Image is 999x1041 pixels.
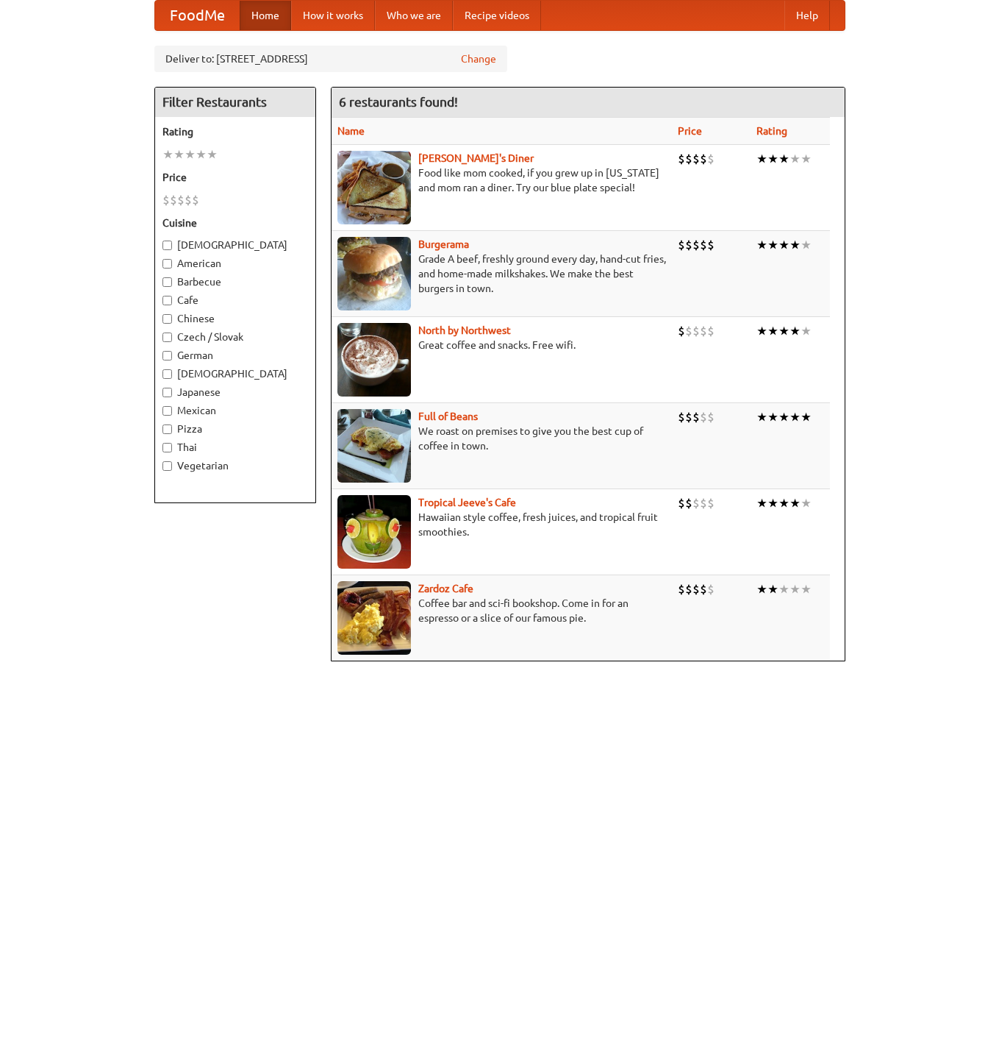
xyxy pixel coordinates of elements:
[162,424,172,434] input: Pizza
[678,495,685,511] li: $
[801,409,812,425] li: ★
[162,216,308,230] h5: Cuisine
[692,237,700,253] li: $
[784,1,830,30] a: Help
[756,409,767,425] li: ★
[170,192,177,208] li: $
[162,170,308,185] h5: Price
[678,323,685,339] li: $
[778,237,789,253] li: ★
[685,409,692,425] li: $
[162,124,308,139] h5: Rating
[692,151,700,167] li: $
[778,495,789,511] li: ★
[375,1,453,30] a: Who we are
[162,333,172,342] input: Czech / Slovak
[418,497,516,508] b: Tropical Jeeve's Cafe
[801,495,812,511] li: ★
[461,51,496,66] a: Change
[162,293,308,308] label: Cafe
[196,146,207,163] li: ★
[707,323,715,339] li: $
[789,409,801,425] li: ★
[337,409,411,483] img: beans.jpg
[678,237,685,253] li: $
[155,88,315,117] h4: Filter Restaurants
[177,192,185,208] li: $
[756,125,787,137] a: Rating
[185,146,196,163] li: ★
[756,581,767,597] li: ★
[756,495,767,511] li: ★
[678,125,702,137] a: Price
[162,241,172,250] input: [DEMOGRAPHIC_DATA]
[767,409,778,425] li: ★
[162,330,308,344] label: Czech / Slovak
[789,581,801,597] li: ★
[418,583,473,594] a: Zardoz Cafe
[418,411,478,422] a: Full of Beans
[162,238,308,252] label: [DEMOGRAPHIC_DATA]
[700,581,707,597] li: $
[162,256,308,271] label: American
[162,314,172,324] input: Chinese
[685,151,692,167] li: $
[337,338,666,352] p: Great coffee and snacks. Free wifi.
[678,151,685,167] li: $
[162,311,308,326] label: Chinese
[767,237,778,253] li: ★
[767,323,778,339] li: ★
[801,323,812,339] li: ★
[162,274,308,289] label: Barbecue
[692,409,700,425] li: $
[337,495,411,569] img: jeeves.jpg
[685,495,692,511] li: $
[700,495,707,511] li: $
[337,510,666,539] p: Hawaiian style coffee, fresh juices, and tropical fruit smoothies.
[778,323,789,339] li: ★
[162,259,172,269] input: American
[789,151,801,167] li: ★
[685,581,692,597] li: $
[173,146,185,163] li: ★
[789,323,801,339] li: ★
[162,388,172,397] input: Japanese
[185,192,192,208] li: $
[700,151,707,167] li: $
[418,238,469,250] a: Burgerama
[707,151,715,167] li: $
[418,324,511,336] a: North by Northwest
[801,151,812,167] li: ★
[337,151,411,224] img: sallys.jpg
[337,323,411,397] img: north.jpg
[418,152,534,164] a: [PERSON_NAME]'s Diner
[337,424,666,453] p: We roast on premises to give you the best cup of coffee in town.
[685,323,692,339] li: $
[162,369,172,379] input: [DEMOGRAPHIC_DATA]
[685,237,692,253] li: $
[155,1,240,30] a: FoodMe
[692,323,700,339] li: $
[291,1,375,30] a: How it works
[337,237,411,310] img: burgerama.jpg
[700,323,707,339] li: $
[778,581,789,597] li: ★
[700,409,707,425] li: $
[192,192,199,208] li: $
[778,151,789,167] li: ★
[700,237,707,253] li: $
[162,277,172,287] input: Barbecue
[162,366,308,381] label: [DEMOGRAPHIC_DATA]
[756,237,767,253] li: ★
[767,151,778,167] li: ★
[162,422,308,436] label: Pizza
[337,125,365,137] a: Name
[692,581,700,597] li: $
[756,151,767,167] li: ★
[162,403,308,418] label: Mexican
[162,461,172,471] input: Vegetarian
[678,581,685,597] li: $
